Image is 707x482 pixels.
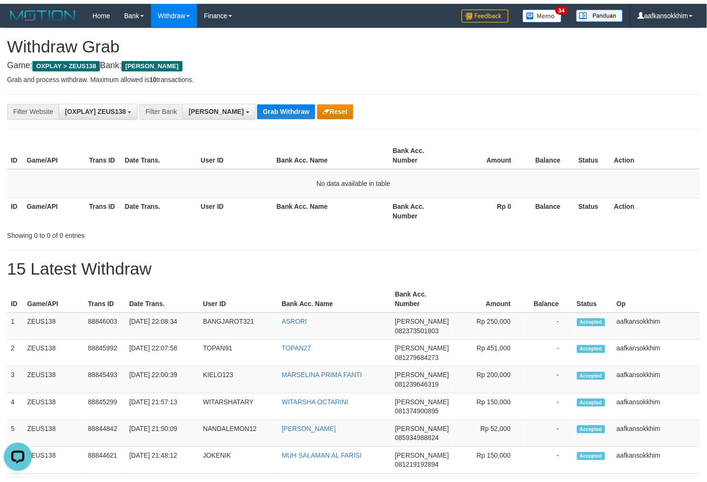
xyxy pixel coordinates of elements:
[460,314,533,341] td: Rp 250,000
[533,314,582,341] td: -
[200,197,277,224] th: User ID
[401,319,456,327] span: [PERSON_NAME]
[401,437,445,445] span: Copy 085934988824 to clipboard
[24,287,86,314] th: Game/API
[584,197,620,224] th: Status
[286,373,368,381] a: MARSELINA PRIMA FANTI
[87,197,123,224] th: Trans ID
[127,287,202,314] th: Date Trans.
[458,141,534,168] th: Amount
[7,141,23,168] th: ID
[401,455,456,462] span: [PERSON_NAME]
[283,287,397,314] th: Bank Acc. Name
[534,141,584,168] th: Balance
[123,197,200,224] th: Date Trans.
[286,400,354,408] a: WITARSHA OCTARINI
[401,346,456,354] span: [PERSON_NAME]
[86,369,128,396] td: 88845493
[533,396,582,423] td: -
[24,314,86,341] td: ZEUS138
[460,287,533,314] th: Amount
[86,396,128,423] td: 88845299
[24,341,86,369] td: ZEUS138
[151,73,159,81] strong: 10
[86,314,128,341] td: 88846003
[127,450,202,477] td: [DATE] 21:48:12
[202,396,283,423] td: WITARSHATARY
[277,141,395,168] th: Bank Acc. Name
[261,102,320,117] button: Grab Withdraw
[286,455,368,462] a: MUH SALAMAN AL FARISI
[202,314,283,341] td: BANGJAROT321
[586,428,615,436] span: Accepted
[460,369,533,396] td: Rp 200,000
[277,197,395,224] th: Bank Acc. Name
[127,341,202,369] td: [DATE] 22:07:58
[533,450,582,477] td: -
[533,341,582,369] td: -
[87,141,123,168] th: Trans ID
[586,455,615,463] span: Accepted
[533,369,582,396] td: -
[127,369,202,396] td: [DATE] 22:00:39
[60,102,140,118] button: [OXPLAY] ZEUS138
[401,383,445,390] span: Copy 081239646319 to clipboard
[127,314,202,341] td: [DATE] 22:08:34
[7,102,60,118] div: Filter Website
[123,141,200,168] th: Date Trans.
[202,450,283,477] td: JOKENIK
[23,197,87,224] th: Game/API
[24,396,86,423] td: ZEUS138
[7,287,24,314] th: ID
[86,287,128,314] th: Trans ID
[586,374,615,382] span: Accepted
[534,197,584,224] th: Balance
[7,197,23,224] th: ID
[286,319,312,327] a: ASRORI
[322,102,359,117] button: Reset
[286,428,341,435] a: [PERSON_NAME]
[202,423,283,450] td: NANDALEMON12
[531,6,571,19] img: Button%20Memo.svg
[33,58,101,69] span: OXPLAY > ZEUS138
[185,102,259,118] button: [PERSON_NAME]
[127,396,202,423] td: [DATE] 21:57:13
[533,287,582,314] th: Balance
[7,227,292,240] div: Showing 0 to 0 of 0 entries
[7,396,24,423] td: 4
[401,356,445,363] span: Copy 081279684273 to clipboard
[401,328,445,336] span: Copy 082373501803 to clipboard
[582,287,623,314] th: Status
[458,197,534,224] th: Rp 0
[86,450,128,477] td: 88844621
[202,341,283,369] td: TOPAN91
[127,423,202,450] td: [DATE] 21:50:09
[586,401,615,409] span: Accepted
[7,314,24,341] td: 1
[192,106,247,113] span: [PERSON_NAME]
[401,400,456,408] span: [PERSON_NAME]
[460,450,533,477] td: Rp 150,000
[564,2,577,11] span: 34
[123,58,185,69] span: [PERSON_NAME]
[469,6,516,19] img: Feedback.jpg
[401,410,445,418] span: Copy 081374900895 to clipboard
[7,423,24,450] td: 5
[141,102,185,118] div: Filter Bank
[397,287,460,314] th: Bank Acc. Number
[395,197,458,224] th: Bank Acc. Number
[460,423,533,450] td: Rp 52,000
[86,423,128,450] td: 88844842
[401,428,456,435] span: [PERSON_NAME]
[533,423,582,450] td: -
[7,5,80,19] img: MOTION_logo.png
[7,341,24,369] td: 2
[401,464,445,472] span: Copy 081219192894 to clipboard
[585,6,633,19] img: panduan.png
[4,4,32,32] button: Open LiveChat chat widget
[202,369,283,396] td: KIELO123
[586,319,615,328] span: Accepted
[584,141,620,168] th: Status
[86,341,128,369] td: 88845992
[24,369,86,396] td: ZEUS138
